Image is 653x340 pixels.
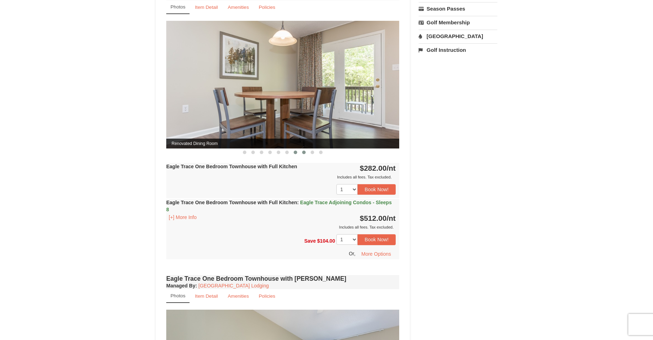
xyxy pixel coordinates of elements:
[317,238,335,244] span: $104.00
[387,164,396,172] span: /nt
[223,289,253,303] a: Amenities
[170,293,185,298] small: Photos
[259,293,275,299] small: Policies
[166,213,199,221] button: [+] More Info
[259,5,275,10] small: Policies
[166,283,197,289] strong: :
[358,234,396,245] button: Book Now!
[166,200,392,212] span: Eagle Trace Adjoining Condos - Sleeps 8
[198,283,269,289] a: [GEOGRAPHIC_DATA] Lodging
[195,5,218,10] small: Item Detail
[387,214,396,222] span: /nt
[170,4,185,10] small: Photos
[166,200,392,212] strong: Eagle Trace One Bedroom Townhouse with Full Kitchen
[166,139,399,148] span: Renovated Dining Room
[166,283,195,289] span: Managed By
[166,289,190,303] a: Photos
[190,289,222,303] a: Item Detail
[254,0,280,14] a: Policies
[419,30,497,43] a: [GEOGRAPHIC_DATA]
[419,2,497,15] a: Season Passes
[419,43,497,56] a: Golf Instruction
[360,214,387,222] span: $512.00
[254,289,280,303] a: Policies
[166,174,396,181] div: Includes all fees. Tax excluded.
[349,250,355,256] span: Or,
[360,164,396,172] strong: $282.00
[419,16,497,29] a: Golf Membership
[166,164,297,169] strong: Eagle Trace One Bedroom Townhouse with Full Kitchen
[358,184,396,195] button: Book Now!
[223,0,253,14] a: Amenities
[166,21,399,148] img: Renovated Dining Room
[228,5,249,10] small: Amenities
[166,0,190,14] a: Photos
[228,293,249,299] small: Amenities
[195,293,218,299] small: Item Detail
[357,249,396,259] button: More Options
[297,200,299,205] span: :
[190,0,222,14] a: Item Detail
[166,275,399,282] h4: Eagle Trace One Bedroom Townhouse with [PERSON_NAME]
[166,224,396,231] div: Includes all fees. Tax excluded.
[304,238,316,244] span: Save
